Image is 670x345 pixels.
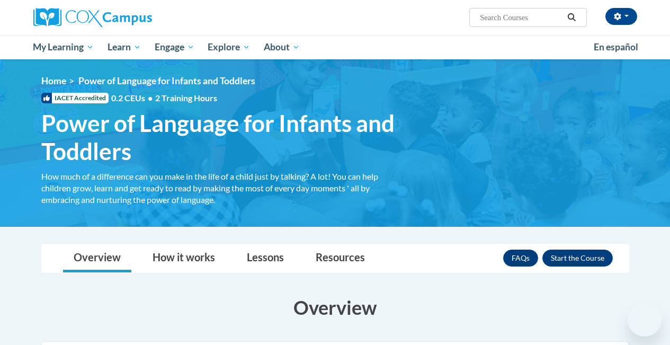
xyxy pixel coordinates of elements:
a: Overview [63,244,131,272]
span: En español [594,41,638,52]
span: Power of Language for Infants and Toddlers [41,109,407,165]
span: Engage [155,41,194,54]
button: Enroll [542,250,613,267]
span: Power of Language for Infants and Toddlers [78,75,255,86]
a: Lessons [236,244,294,272]
a: FAQs [503,250,538,267]
a: Resources [305,244,376,272]
a: My Learning [26,35,101,59]
span: • [148,93,153,103]
span: My Learning [33,41,94,54]
img: Cox Campus [33,8,152,27]
iframe: Button to launch messaging window [628,303,662,337]
span: 0.2 CEUs [111,92,217,104]
a: Home [41,75,66,86]
a: Engage [148,35,201,59]
a: How it works [142,244,226,272]
span: Learn [108,41,141,54]
span: IACET Accredited [41,93,109,103]
div: How much of a difference can you make in the life of a child just by talking? A lot! You can help... [41,171,407,206]
input: Search Courses [479,11,564,24]
a: Learn [101,35,148,59]
div: Main menu [25,35,645,59]
h3: Overview [41,294,629,321]
button: Account Settings [605,8,637,25]
a: En español [587,36,645,58]
span: 2 Training Hours [155,93,217,103]
a: About [257,35,307,59]
span: About [264,41,300,54]
button: Search [564,11,579,24]
a: Cox Campus [33,8,224,27]
a: Explore [201,35,257,59]
span: Explore [208,41,250,54]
